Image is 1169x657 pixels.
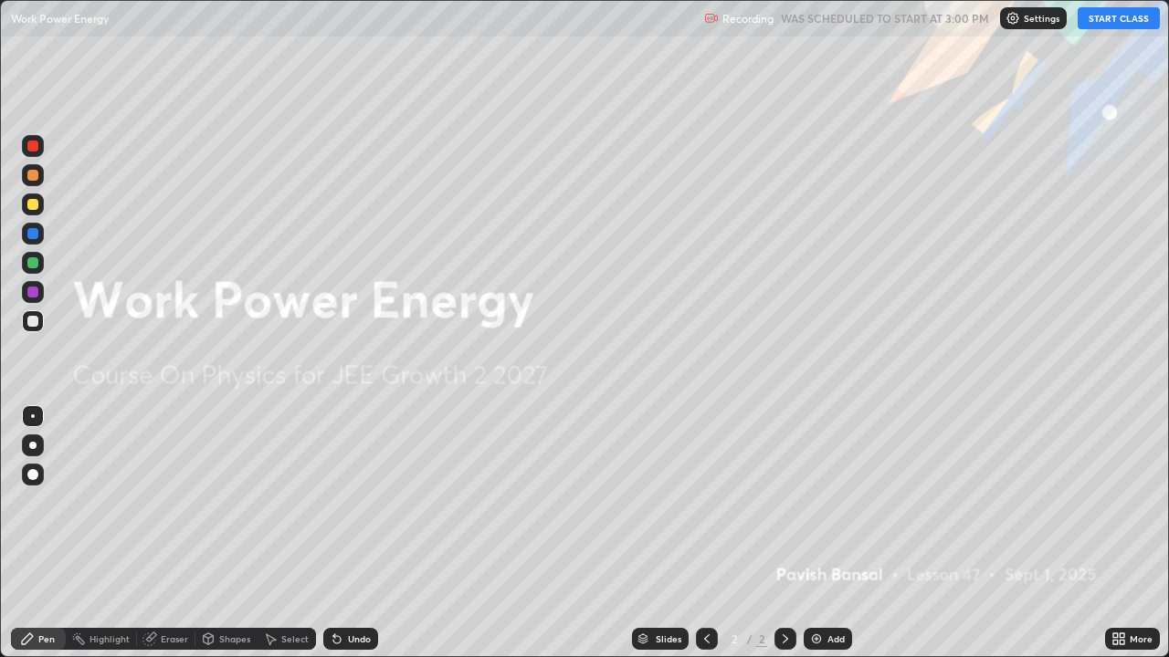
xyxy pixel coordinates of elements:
[90,634,130,643] div: Highlight
[827,634,845,643] div: Add
[781,10,989,26] h5: WAS SCHEDULED TO START AT 3:00 PM
[38,634,55,643] div: Pen
[11,11,109,26] p: Work Power Energy
[809,631,824,646] img: add-slide-button
[747,633,753,644] div: /
[722,12,774,26] p: Recording
[348,634,371,643] div: Undo
[1024,14,1059,23] p: Settings
[161,634,188,643] div: Eraser
[281,634,309,643] div: Select
[704,11,719,26] img: recording.375f2c34.svg
[1130,634,1153,643] div: More
[1078,7,1160,29] button: START CLASS
[725,633,743,644] div: 2
[656,634,681,643] div: Slides
[756,631,767,647] div: 2
[219,634,250,643] div: Shapes
[1006,11,1020,26] img: class-settings-icons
